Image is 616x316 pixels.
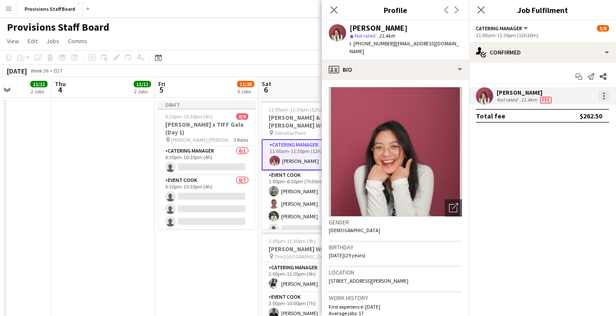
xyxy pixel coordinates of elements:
[68,37,87,45] span: Comms
[469,42,616,63] div: Confirmed
[329,268,462,276] h3: Location
[350,40,459,54] span: | [EMAIL_ADDRESS][DOMAIN_NAME]
[3,35,22,47] a: View
[262,245,359,253] h3: [PERSON_NAME] Wedding
[329,294,462,302] h3: Work history
[540,97,552,103] span: Fee
[497,96,519,103] div: Not rated
[580,112,602,120] div: $262.50
[55,80,66,88] span: Thu
[445,199,462,217] div: Open photos pop-in
[43,35,63,47] a: Jobs
[64,35,91,47] a: Comms
[171,137,234,143] span: [PERSON_NAME] [PERSON_NAME]
[274,130,306,136] span: Gibraltar Point
[329,243,462,251] h3: Birthday
[329,87,462,217] img: Crew avatar or photo
[476,25,522,32] span: Catering Manager
[260,85,271,95] span: 6
[54,67,63,74] div: EDT
[158,121,255,136] h3: [PERSON_NAME] x TIFF Gala (Day 1)
[134,88,151,95] div: 2 Jobs
[237,88,254,95] div: 6 Jobs
[262,101,359,229] app-job-card: 11:00am-11:30pm (12h30m)5/8[PERSON_NAME] & [PERSON_NAME] Wedding Gibraltar Point4 RolesCatering M...
[234,137,248,143] span: 3 Roles
[350,40,395,47] span: t. [PHONE_NUMBER]
[322,4,469,16] h3: Profile
[7,21,109,34] h1: Provisions Staff Board
[134,81,151,87] span: 11/11
[274,253,331,260] span: The [GEOGRAPHIC_DATA]
[329,227,380,233] span: [DEMOGRAPHIC_DATA]
[497,89,553,96] div: [PERSON_NAME]
[269,238,316,244] span: 2:00pm-11:00pm (9h)
[476,32,609,38] div: 11:00am-11:30pm (12h30m)
[262,263,359,292] app-card-role: Catering Manager1/12:00pm-11:00pm (9h)[PERSON_NAME]
[350,24,407,32] div: [PERSON_NAME]
[29,67,50,74] span: Week 36
[355,32,375,39] span: Not rated
[7,37,19,45] span: View
[158,176,255,280] app-card-role: Event Cook0/76:30pm-10:30pm (4h)
[31,88,47,95] div: 2 Jobs
[30,81,48,87] span: 11/11
[7,67,27,75] div: [DATE]
[157,85,165,95] span: 5
[54,85,66,95] span: 4
[597,25,609,32] span: 5/8
[165,113,212,120] span: 6:30pm-10:30pm (4h)
[269,106,331,113] span: 11:00am-11:30pm (12h30m)
[236,113,248,120] span: 0/9
[158,101,255,229] app-job-card: Draft6:30pm-10:30pm (4h)0/9[PERSON_NAME] x TIFF Gala (Day 1) [PERSON_NAME] [PERSON_NAME]3 RolesCa...
[476,112,505,120] div: Total fee
[469,4,616,16] h3: Job Fulfilment
[158,146,255,176] app-card-role: Catering Manager0/16:30pm-10:30pm (4h)
[519,96,539,103] div: 21.4km
[158,101,255,108] div: Draft
[539,96,553,103] div: Crew has different fees then in role
[329,252,366,259] span: [DATE] (29 years)
[237,81,254,87] span: 11/20
[262,139,359,170] app-card-role: Catering Manager1/111:00am-11:30pm (12h30m)[PERSON_NAME]
[377,32,397,39] span: 21.4km
[24,35,41,47] a: Edit
[322,59,469,80] div: Bio
[46,37,59,45] span: Jobs
[329,278,408,284] span: [STREET_ADDRESS][PERSON_NAME]
[329,303,462,310] p: First experience: [DATE]
[18,0,83,17] button: Provisions Staff Board
[262,114,359,129] h3: [PERSON_NAME] & [PERSON_NAME] Wedding
[476,25,529,32] button: Catering Manager
[262,80,271,88] span: Sat
[329,218,462,226] h3: Gender
[158,80,165,88] span: Fri
[262,170,359,237] app-card-role: Event Cook3/41:00pm-8:30pm (7h30m)[PERSON_NAME][PERSON_NAME][PERSON_NAME]
[28,37,38,45] span: Edit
